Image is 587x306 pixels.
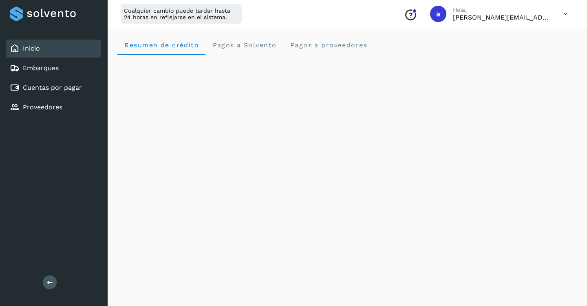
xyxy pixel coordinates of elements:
[212,41,276,49] span: Pagos a Solvento
[23,84,82,91] a: Cuentas por pagar
[23,44,40,52] a: Inicio
[289,41,367,49] span: Pagos a proveedores
[23,103,62,111] a: Proveedores
[6,79,101,97] div: Cuentas por pagar
[23,64,59,72] a: Embarques
[6,59,101,77] div: Embarques
[453,7,551,13] p: Hola,
[124,41,199,49] span: Resumen de crédito
[121,4,242,24] div: Cualquier cambio puede tardar hasta 24 horas en reflejarse en el sistema.
[6,40,101,58] div: Inicio
[453,13,551,21] p: agustin@cubbo.com
[6,98,101,116] div: Proveedores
